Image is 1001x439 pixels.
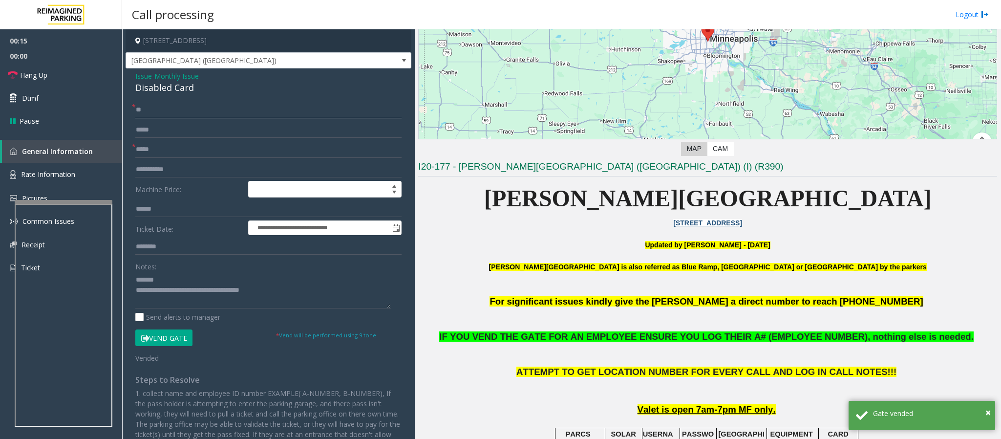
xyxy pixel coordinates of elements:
[21,170,75,179] span: Rate Information
[135,258,156,272] label: Notes:
[484,185,932,211] span: [PERSON_NAME][GEOGRAPHIC_DATA]
[135,329,192,346] button: Vend Gate
[390,221,401,235] span: Toggle popup
[133,220,246,235] label: Ticket Date:
[956,9,989,20] a: Logout
[10,195,17,201] img: 'icon'
[10,218,18,225] img: 'icon'
[387,181,401,189] span: Increase value
[135,81,402,94] div: Disabled Card
[126,29,411,52] h4: [STREET_ADDRESS]
[645,241,770,249] font: Updated by [PERSON_NAME] - [DATE]
[638,404,776,415] span: Valet is open 7am-7pm MF only.
[133,181,246,198] label: Machine Price:
[971,331,974,342] span: .
[152,71,199,81] span: -
[387,189,401,197] span: Decrease value
[673,219,742,227] a: [STREET_ADDRESS]
[681,142,707,156] label: Map
[135,71,152,81] span: Issue
[985,406,991,419] span: ×
[2,140,122,163] a: General Information
[981,9,989,20] img: logout
[10,241,17,248] img: 'icon'
[707,142,734,156] label: CAM
[22,147,93,156] span: General Information
[565,430,590,438] span: PARCS
[439,331,971,342] span: IF YOU VEND THE GATE FOR AN EMPLOYEE ENSURE YOU LOG THEIR A# (EMPLOYEE NUMBER), nothing else is n...
[126,53,354,68] span: [GEOGRAPHIC_DATA] ([GEOGRAPHIC_DATA])
[972,132,992,152] button: Map camera controls
[276,331,376,339] small: Vend will be performed using 9 tone
[22,93,39,103] span: Dtmf
[516,367,896,377] span: ATTEMPT TO GET LOCATION NUMBER FOR EVERY CALL AND LOG IN CALL NOTES!!!
[490,296,923,307] span: For significant issues kindly give the [PERSON_NAME] a direct number to reach [PHONE_NUMBER]
[127,2,219,26] h3: Call processing
[20,70,47,80] span: Hang Up
[135,353,159,363] span: Vended
[20,116,39,126] span: Pause
[22,194,47,203] span: Pictures
[489,263,927,271] b: [PERSON_NAME][GEOGRAPHIC_DATA] is also referred as Blue Ramp, [GEOGRAPHIC_DATA] or [GEOGRAPHIC_DA...
[10,263,16,272] img: 'icon'
[10,148,17,155] img: 'icon'
[702,23,714,42] div: 800 East 28th Street, Minneapolis, MN
[154,71,199,81] span: Monthly Issue
[770,430,813,438] span: EQUIPMENT
[418,160,997,176] h3: I20-177 - [PERSON_NAME][GEOGRAPHIC_DATA] ([GEOGRAPHIC_DATA]) (I) (R390)
[135,312,220,322] label: Send alerts to manager
[985,405,991,420] button: Close
[873,408,988,418] div: Gate vended
[135,375,402,385] h4: Steps to Resolve
[10,170,16,179] img: 'icon'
